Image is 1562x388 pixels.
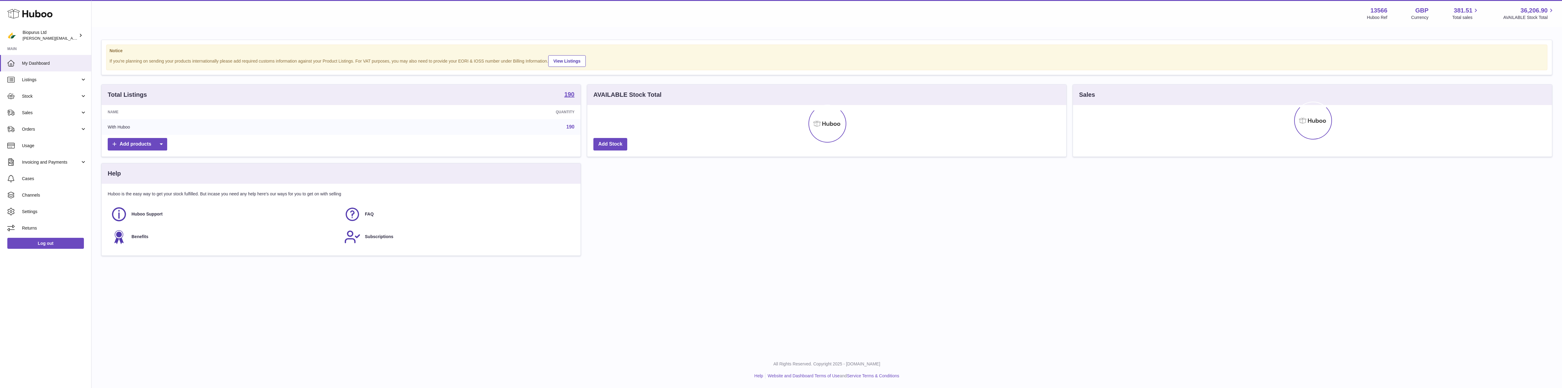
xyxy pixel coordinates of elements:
[22,77,80,83] span: Listings
[131,211,163,217] span: Huboo Support
[344,229,571,245] a: Subscriptions
[7,238,84,249] a: Log out
[22,60,87,66] span: My Dashboard
[108,169,121,178] h3: Help
[22,225,87,231] span: Returns
[593,91,661,99] h3: AVAILABLE Stock Total
[847,373,899,378] a: Service Terms & Conditions
[22,110,80,116] span: Sales
[564,91,574,97] strong: 190
[564,91,574,99] a: 190
[1415,6,1428,15] strong: GBP
[1452,15,1479,20] span: Total sales
[1503,15,1555,20] span: AVAILABLE Stock Total
[108,191,574,197] p: Huboo is the easy way to get your stock fulfilled. But incase you need any help here's our ways f...
[22,159,80,165] span: Invoicing and Payments
[22,93,80,99] span: Stock
[102,105,354,119] th: Name
[23,30,77,41] div: Biopurus Ltd
[111,206,338,223] a: Huboo Support
[1503,6,1555,20] a: 36,206.90 AVAILABLE Stock Total
[111,229,338,245] a: Benefits
[354,105,581,119] th: Quantity
[1521,6,1548,15] span: 36,206.90
[22,192,87,198] span: Channels
[110,54,1544,67] div: If you're planning on sending your products internationally please add required customs informati...
[344,206,571,223] a: FAQ
[22,126,80,132] span: Orders
[566,124,574,129] a: 190
[131,234,148,240] span: Benefits
[22,176,87,182] span: Cases
[365,211,374,217] span: FAQ
[108,138,167,150] a: Add products
[22,143,87,149] span: Usage
[102,119,354,135] td: With Huboo
[1370,6,1387,15] strong: 13566
[1367,15,1387,20] div: Huboo Ref
[96,361,1557,367] p: All Rights Reserved. Copyright 2025 - [DOMAIN_NAME]
[768,373,840,378] a: Website and Dashboard Terms of Use
[754,373,763,378] a: Help
[1079,91,1095,99] h3: Sales
[1452,6,1479,20] a: 381.51 Total sales
[1454,6,1472,15] span: 381.51
[765,373,899,379] li: and
[593,138,627,150] a: Add Stock
[548,55,586,67] a: View Listings
[23,36,122,41] span: [PERSON_NAME][EMAIL_ADDRESS][DOMAIN_NAME]
[7,31,16,40] img: peter@biopurus.co.uk
[22,209,87,215] span: Settings
[1411,15,1429,20] div: Currency
[365,234,393,240] span: Subscriptions
[108,91,147,99] h3: Total Listings
[110,48,1544,54] strong: Notice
